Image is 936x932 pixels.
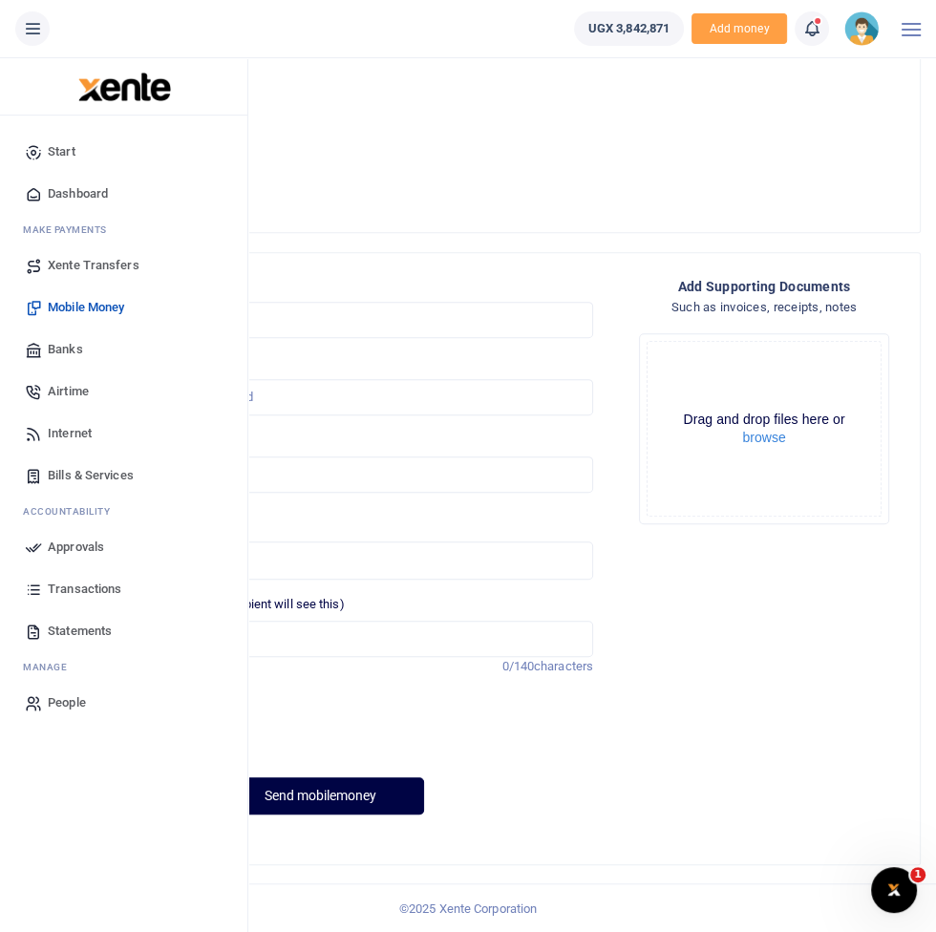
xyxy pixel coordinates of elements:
a: UGX 3,842,871 [574,11,684,46]
span: characters [534,659,593,673]
h4: Such as invoices, receipts, notes [671,297,858,318]
span: anage [32,662,68,672]
a: Internet [15,413,232,455]
span: 0/140 [501,659,534,673]
img: logo-large [78,73,171,101]
li: Ac [15,497,232,526]
a: Statements [15,610,232,652]
button: browse [742,431,785,444]
a: Start [15,131,232,173]
a: Airtime [15,371,232,413]
a: profile-user [844,11,886,46]
li: M [15,652,232,682]
span: Transactions [48,580,121,599]
span: Internet [48,424,92,443]
div: File Uploader [639,333,889,524]
span: Xente Transfers [48,256,139,275]
li: Toup your wallet [691,13,787,45]
span: Add money [691,13,787,45]
img: profile-user [844,11,879,46]
a: Add money [691,20,787,34]
a: logo-small logo-large logo-large [76,78,171,93]
a: Banks [15,328,232,371]
a: Mobile Money [15,286,232,328]
span: ake Payments [32,224,107,235]
span: Mobile Money [48,298,124,317]
span: Start [48,142,75,161]
span: Airtime [48,382,89,401]
h4: Add supporting Documents [678,276,851,297]
div: Select an option [61,551,565,570]
a: People [15,682,232,724]
input: MTN & Airtel numbers are validated [47,379,593,415]
span: countability [37,506,110,517]
input: UGX [47,456,593,493]
a: Xente Transfers [15,244,232,286]
span: 1 [910,867,925,882]
input: Enter phone number [47,302,593,338]
span: Dashboard [48,184,108,203]
span: People [48,693,86,712]
input: Enter extra information [47,621,593,657]
span: UGX 3,842,871 [588,19,670,38]
li: M [15,215,232,244]
span: Statements [48,622,112,641]
div: Drag and drop files here or [648,411,881,447]
a: Approvals [15,526,232,568]
a: Transactions [15,568,232,610]
button: Send mobilemoney [215,777,424,815]
span: Banks [48,340,83,359]
a: Dashboard [15,173,232,215]
li: Wallet ballance [566,11,691,46]
a: Bills & Services [15,455,232,497]
span: Bills & Services [48,466,134,485]
iframe: Intercom live chat [871,867,917,913]
span: Approvals [48,538,104,557]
